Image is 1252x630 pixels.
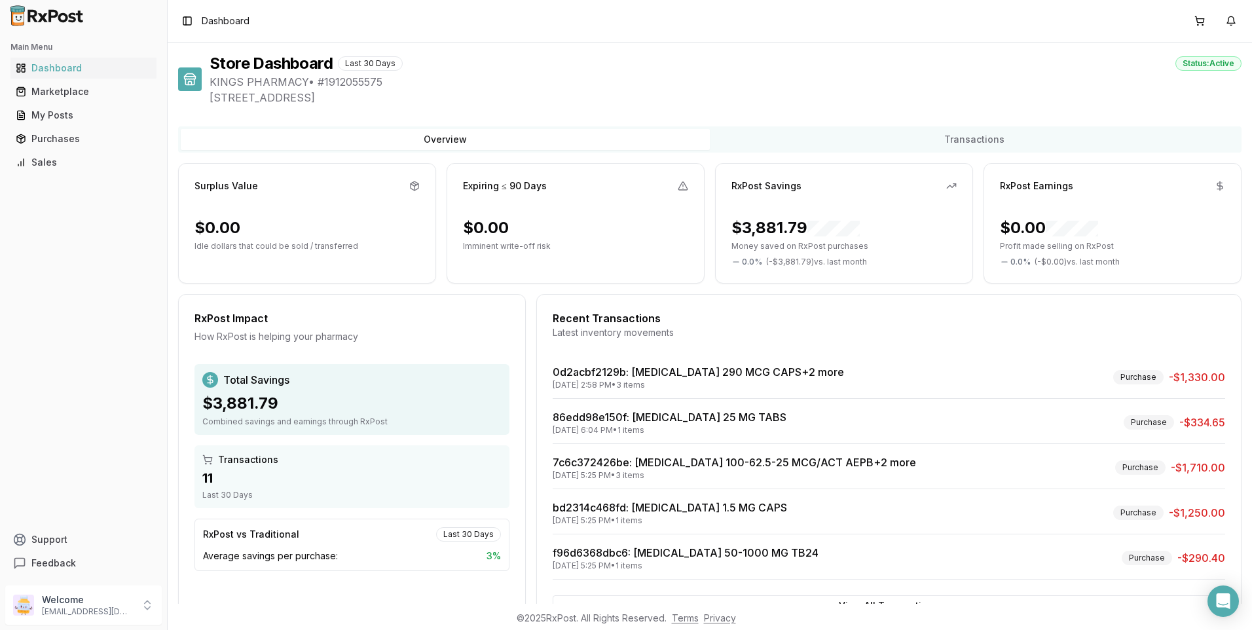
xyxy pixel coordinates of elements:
div: Expiring ≤ 90 Days [463,179,547,193]
div: Last 30 Days [436,527,501,542]
div: Last 30 Days [202,490,502,500]
div: Purchase [1113,370,1164,384]
div: $3,881.79 [202,393,502,414]
span: -$334.65 [1179,415,1225,430]
span: -$1,710.00 [1171,460,1225,475]
div: [DATE] 5:25 PM • 3 items [553,470,916,481]
div: RxPost Impact [194,310,509,326]
span: Average savings per purchase: [203,549,338,563]
div: Purchase [1122,551,1172,565]
span: 3 % [487,549,501,563]
nav: breadcrumb [202,14,249,28]
span: 0.0 % [742,257,762,267]
div: $0.00 [194,217,240,238]
img: RxPost Logo [5,5,89,26]
a: 0d2acbf2129b: [MEDICAL_DATA] 290 MCG CAPS+2 more [553,365,844,379]
div: Latest inventory movements [553,326,1225,339]
div: My Posts [16,109,151,122]
a: 86edd98e150f: [MEDICAL_DATA] 25 MG TABS [553,411,786,424]
span: ( - $3,881.79 ) vs. last month [766,257,867,267]
div: Status: Active [1175,56,1242,71]
div: $3,881.79 [731,217,860,238]
span: Feedback [31,557,76,570]
p: Idle dollars that could be sold / transferred [194,241,420,251]
div: Purchases [16,132,151,145]
span: -$1,330.00 [1169,369,1225,385]
button: Overview [181,129,710,150]
div: Recent Transactions [553,310,1225,326]
button: My Posts [5,105,162,126]
button: Purchases [5,128,162,149]
div: [DATE] 2:58 PM • 3 items [553,380,844,390]
div: Open Intercom Messenger [1207,585,1239,617]
button: Feedback [5,551,162,575]
span: Total Savings [223,372,289,388]
div: Purchase [1124,415,1174,430]
div: [DATE] 6:04 PM • 1 items [553,425,786,435]
span: -$290.40 [1177,550,1225,566]
span: Transactions [218,453,278,466]
a: My Posts [10,103,156,127]
span: KINGS PHARMACY • # 1912055575 [210,74,1242,90]
div: RxPost Earnings [1000,179,1073,193]
p: Imminent write-off risk [463,241,688,251]
span: -$1,250.00 [1169,505,1225,521]
div: Surplus Value [194,179,258,193]
button: Dashboard [5,58,162,79]
span: 0.0 % [1010,257,1031,267]
button: Sales [5,152,162,173]
div: $0.00 [1000,217,1098,238]
img: User avatar [13,595,34,616]
h2: Main Menu [10,42,156,52]
button: Marketplace [5,81,162,102]
div: Last 30 Days [338,56,403,71]
div: RxPost Savings [731,179,801,193]
div: Purchase [1115,460,1166,475]
div: 11 [202,469,502,487]
h1: Store Dashboard [210,53,333,74]
button: Support [5,528,162,551]
div: [DATE] 5:25 PM • 1 items [553,515,787,526]
p: Welcome [42,593,133,606]
p: Profit made selling on RxPost [1000,241,1225,251]
p: Money saved on RxPost purchases [731,241,957,251]
div: Purchase [1113,506,1164,520]
a: Purchases [10,127,156,151]
span: Dashboard [202,14,249,28]
a: f96d6368dbc6: [MEDICAL_DATA] 50-1000 MG TB24 [553,546,819,559]
a: Marketplace [10,80,156,103]
p: [EMAIL_ADDRESS][DOMAIN_NAME] [42,606,133,617]
a: bd2314c468fd: [MEDICAL_DATA] 1.5 MG CAPS [553,501,787,514]
span: ( - $0.00 ) vs. last month [1035,257,1120,267]
div: How RxPost is helping your pharmacy [194,330,509,343]
a: 7c6c372426be: [MEDICAL_DATA] 100-62.5-25 MCG/ACT AEPB+2 more [553,456,916,469]
div: [DATE] 5:25 PM • 1 items [553,561,819,571]
div: $0.00 [463,217,509,238]
div: Combined savings and earnings through RxPost [202,417,502,427]
div: Sales [16,156,151,169]
a: Terms [672,612,699,623]
button: View All Transactions [553,595,1225,616]
a: Privacy [704,612,736,623]
a: Sales [10,151,156,174]
span: [STREET_ADDRESS] [210,90,1242,105]
button: Transactions [710,129,1239,150]
div: RxPost vs Traditional [203,528,299,541]
div: Marketplace [16,85,151,98]
a: Dashboard [10,56,156,80]
div: Dashboard [16,62,151,75]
